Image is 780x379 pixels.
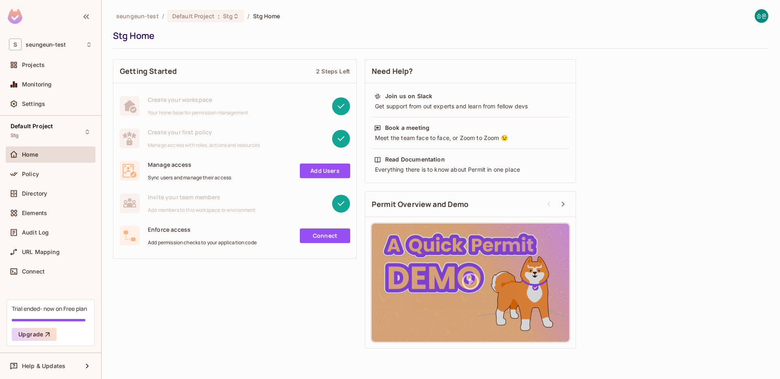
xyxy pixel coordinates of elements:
span: URL Mapping [22,249,60,255]
span: Create your workspace [148,96,248,103]
span: Projects [22,62,45,68]
span: S [9,39,22,50]
span: Directory [22,190,47,197]
span: Monitoring [22,81,52,88]
div: Read Documentation [385,155,445,164]
span: Default Project [172,12,214,20]
span: Home [22,151,39,158]
span: Workspace: seungeun-test [26,41,66,48]
button: Upgrade [12,328,56,341]
span: Sync users and manage their access [148,174,231,181]
span: Permit Overview and Demo [372,199,469,209]
span: Invite your team members [148,193,256,201]
span: Add permission checks to your application code [148,239,257,246]
a: Connect [300,228,350,243]
span: Stg Home [253,12,280,20]
span: Policy [22,171,39,177]
span: Getting Started [120,66,177,76]
span: Create your first policy [148,128,260,136]
div: 2 Steps Left [316,67,350,75]
div: Book a meeting [385,124,429,132]
div: Trial ended- now on Free plan [12,305,87,312]
span: Need Help? [372,66,413,76]
img: 이승은 [755,9,768,23]
a: Add Users [300,164,350,178]
span: Connect [22,268,45,275]
span: Audit Log [22,229,49,236]
span: Stg [223,12,233,20]
span: Elements [22,210,47,216]
span: Add members to this workspace or environment [148,207,256,213]
span: Settings [22,101,45,107]
img: SReyMgAAAABJRU5ErkJggg== [8,9,22,24]
div: Stg Home [113,30,765,42]
div: Meet the team face to face, or Zoom to Zoom 😉 [374,134,567,142]
span: Default Project [11,123,53,129]
span: Enforce access [148,226,257,233]
span: : [217,13,220,19]
span: Your home base for permission management [148,110,248,116]
div: Everything there is to know about Permit in one place [374,166,567,174]
li: / [247,12,249,20]
span: the active workspace [116,12,159,20]
span: Manage access [148,161,231,168]
span: Stg [11,132,19,139]
div: Join us on Slack [385,92,432,100]
div: Get support from out experts and learn from fellow devs [374,102,567,110]
span: Help & Updates [22,363,65,369]
li: / [162,12,164,20]
span: Manage access with roles, actions and resources [148,142,260,149]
